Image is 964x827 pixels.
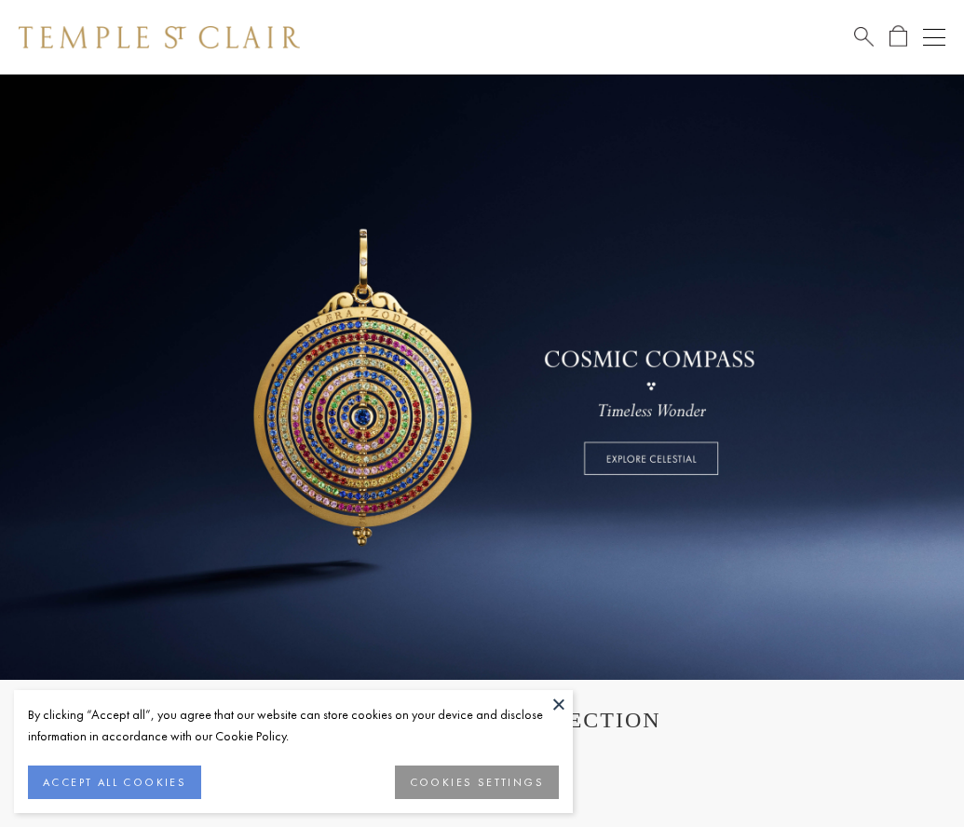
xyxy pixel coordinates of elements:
div: By clicking “Accept all”, you agree that our website can store cookies on your device and disclos... [28,704,559,747]
button: ACCEPT ALL COOKIES [28,766,201,799]
button: COOKIES SETTINGS [395,766,559,799]
a: Open Shopping Bag [889,25,907,48]
button: Open navigation [923,26,945,48]
a: Search [854,25,874,48]
img: Temple St. Clair [19,26,300,48]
